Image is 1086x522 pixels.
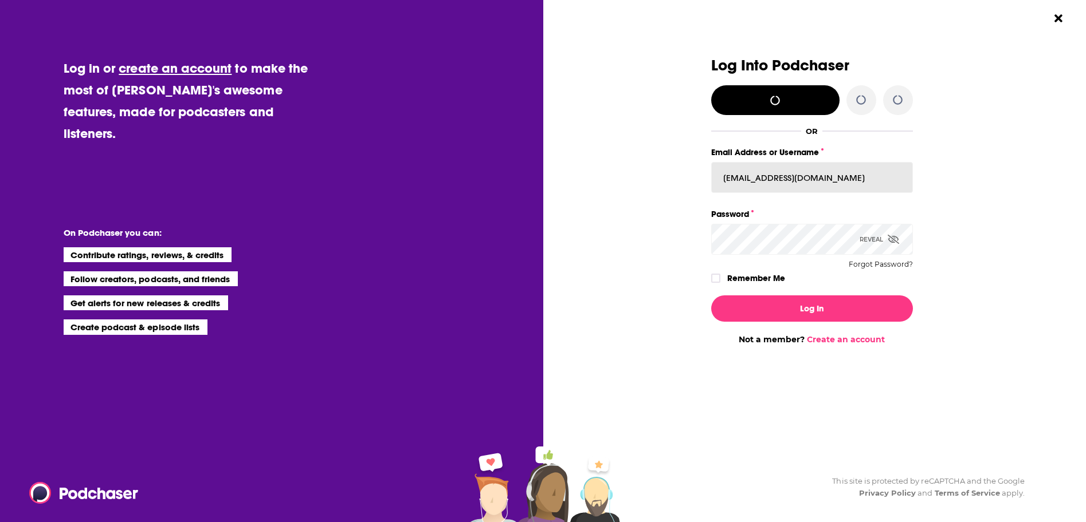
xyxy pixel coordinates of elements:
div: This site is protected by reCAPTCHA and the Google and apply. [823,475,1025,499]
a: create an account [119,60,232,76]
button: Close Button [1048,7,1069,29]
label: Password [711,207,913,222]
h3: Log Into Podchaser [711,57,913,74]
li: Follow creators, podcasts, and friends [64,271,238,286]
a: Privacy Policy [859,488,916,497]
button: Log In [711,295,913,322]
div: Reveal [860,224,899,255]
a: Podchaser - Follow, Share and Rate Podcasts [29,482,130,504]
input: Email Address or Username [711,162,913,193]
li: Get alerts for new releases & credits [64,295,228,310]
img: Podchaser - Follow, Share and Rate Podcasts [29,482,139,504]
label: Email Address or Username [711,145,913,160]
a: Terms of Service [935,488,1001,497]
a: Create an account [807,334,885,345]
div: OR [806,126,818,136]
label: Remember Me [727,271,785,286]
div: Not a member? [711,334,913,345]
button: Forgot Password? [849,260,913,268]
li: On Podchaser you can: [64,227,293,238]
li: Create podcast & episode lists [64,319,207,334]
li: Contribute ratings, reviews, & credits [64,247,232,262]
